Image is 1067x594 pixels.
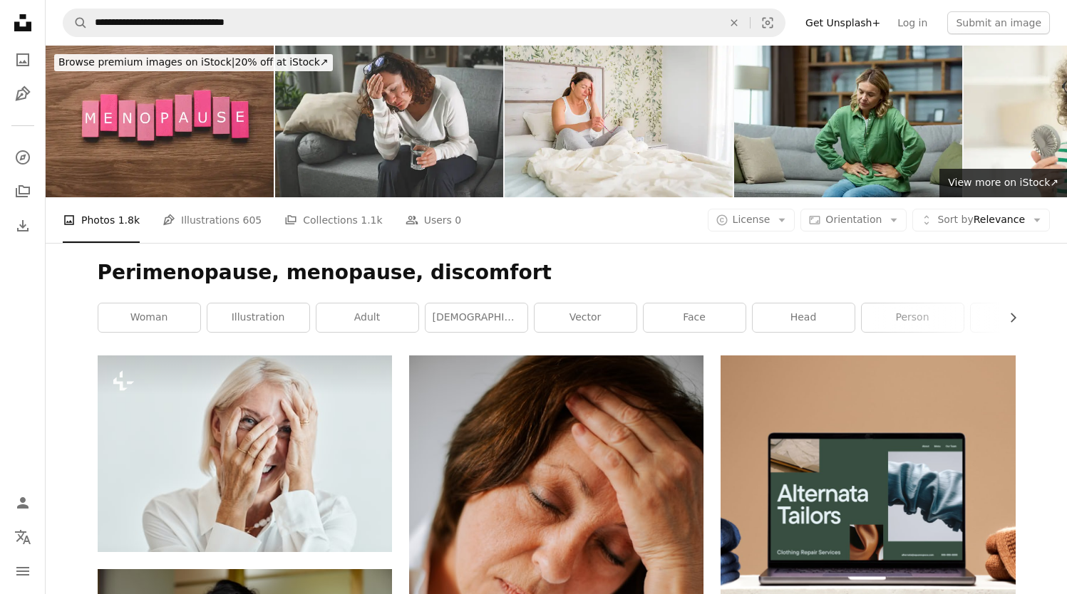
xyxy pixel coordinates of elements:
a: woman [98,303,200,332]
a: Log in / Sign up [9,489,37,517]
a: Explore [9,143,37,172]
a: face [644,303,746,332]
a: Log in [889,11,936,34]
button: Menu [9,557,37,585]
a: Close up portrait of elegant mature woman laughing carefree against white background, copy space [98,447,392,459]
a: head [753,303,855,332]
button: Language [9,523,37,551]
a: Illustrations [9,80,37,108]
span: 0 [455,212,461,228]
a: View more on iStock↗ [939,169,1067,197]
span: Sort by [937,214,973,225]
button: Sort byRelevance [912,209,1050,231]
form: Find visuals sitewide [63,9,785,37]
a: Browse premium images on iStock|20% off at iStock↗ [46,46,341,80]
span: View more on iStock ↗ [948,177,1058,188]
a: illustration [207,303,309,332]
span: Relevance [937,213,1025,227]
a: Illustrations 605 [163,197,262,243]
h1: Perimenopause, menopause, discomfort [98,260,1016,286]
button: Orientation [800,209,907,231]
a: Users 0 [406,197,462,243]
a: Get Unsplash+ [797,11,889,34]
img: Close up portrait of elegant mature woman laughing carefree against white background, copy space [98,355,392,551]
span: 1.1k [361,212,382,228]
a: Collections [9,177,37,206]
a: Download History [9,212,37,240]
button: Visual search [751,9,785,36]
button: Submit an image [947,11,1050,34]
button: License [708,209,795,231]
button: Clear [718,9,750,36]
a: Photos [9,46,37,74]
a: vector [535,303,636,332]
span: Browse premium images on iStock | [58,56,234,68]
a: Collections 1.1k [284,197,382,243]
a: adult [316,303,418,332]
a: a woman holding her head in her hands [409,569,703,582]
button: Search Unsplash [63,9,88,36]
a: person [862,303,964,332]
img: woman suffering from heatstroke at home [275,46,503,197]
img: An elderly woman is sitting on the sofa at home, holding her stomach with her hands. Feels the pa... [734,46,962,197]
span: License [733,214,770,225]
span: 605 [243,212,262,228]
span: 20% off at iStock ↗ [58,56,329,68]
a: [DEMOGRAPHIC_DATA] [426,303,527,332]
button: scroll list to the right [1000,303,1016,332]
img: Portrait of a woman sittinh on bed touching her painful head [505,46,733,197]
span: Orientation [825,214,882,225]
img: A pink wooden block with a text of menopause on wooden background. [46,46,274,197]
